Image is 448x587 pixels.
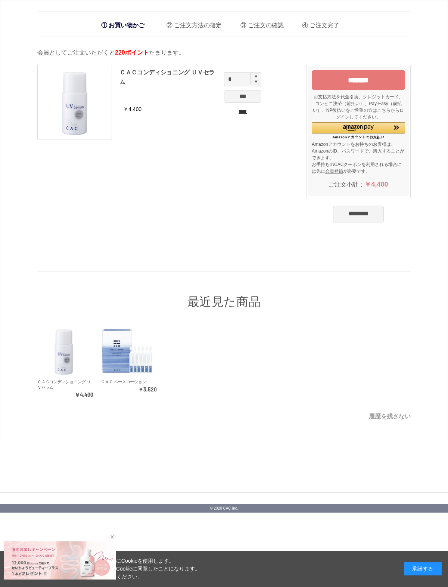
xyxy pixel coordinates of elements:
li: ご注文方法の指定 [161,16,222,31]
p: お支払方法を代金引換、クレジットカード、コンビニ決済（前払い）、Pay-Easy（前払い）、NP後払いをご希望の方はこちらからログインしてください。 [312,93,405,120]
a: 会員登録 [325,169,343,174]
a: ＣＡＣコンディショニング ＵＶセラム [37,325,93,378]
a: ＣＡＣ ベースローション [101,325,157,378]
li: お買い物かご [97,18,148,33]
p: 会員としてご注文いただくと たまります。 [37,48,411,57]
img: ＣＡＣコンディショニング ＵＶセラム [38,65,112,139]
p: Amazonアカウントをお持ちのお客様は、AmazonのID、パスワードで、購入することができます。 お手持ちのCACクーポンを利用される場合には先に が必要です。 [312,141,405,175]
img: spinplus.gif [255,74,258,77]
img: ＣＡＣ ベースローション [101,325,154,378]
a: 履歴を残さない [369,413,411,419]
span: 220ポイント [115,49,149,56]
a: ＣＡＣコンディショニング ＵＶセラム [119,69,215,85]
a: ＣＡＣ ベースローション [101,379,146,384]
img: ＣＡＣコンディショニング ＵＶセラム [37,325,90,378]
img: spinminus.gif [255,80,258,83]
div: ご注文小計： [312,176,405,193]
div: 承諾する [404,562,442,575]
div: Amazon Pay - Amazonアカウントをお使いください [312,122,405,139]
div: 最近見た商品 [37,271,411,310]
a: ＣＡＣコンディショニング ＵＶセラム [37,379,91,390]
li: ご注文完了 [296,16,339,31]
span: ￥4,400 [364,181,388,188]
li: ご注文の確認 [235,16,284,31]
div: ￥3,520 [101,386,157,393]
div: ￥4,400 [37,391,93,399]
